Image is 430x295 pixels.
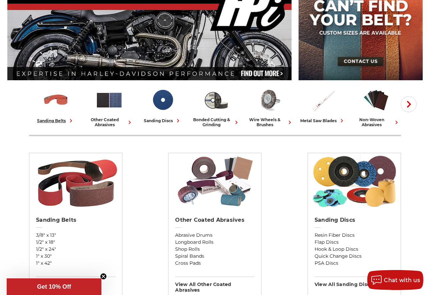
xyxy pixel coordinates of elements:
[36,239,115,246] a: 1/2" x 18"
[32,86,80,124] a: sanding belts
[309,86,337,114] img: Metal Saw Blades
[299,86,347,124] a: metal saw blades
[175,232,255,239] a: Abrasive Drums
[36,246,115,253] a: 1/2" x 24"
[36,253,115,260] a: 1" x 30"
[175,277,255,293] h3: View All other coated abrasives
[311,153,397,210] img: Sanding Discs
[172,153,258,210] img: Other Coated Abrasives
[245,86,293,127] a: wire wheels & brushes
[362,86,390,114] img: Non-woven Abrasives
[300,117,345,124] div: metal saw blades
[192,86,240,127] a: bonded cutting & grinding
[175,217,255,223] h2: Other Coated Abrasives
[37,117,74,124] div: sanding belts
[175,253,255,260] a: Spiral Bands
[7,278,101,295] div: Get 10% OffClose teaser
[315,260,394,267] a: PSA Discs
[245,117,293,127] div: wire wheels & brushes
[315,217,394,223] h2: Sanding Discs
[315,239,394,246] a: Flap Discs
[352,86,400,127] a: non-woven abrasives
[315,232,394,239] a: Resin Fiber Discs
[315,253,394,260] a: Quick Change Discs
[100,273,107,280] button: Close teaser
[33,153,119,210] img: Sanding Belts
[144,117,181,124] div: sanding discs
[352,117,400,127] div: non-woven abrasives
[367,270,423,290] button: Chat with us
[175,260,255,267] a: Cross Pads
[384,277,420,283] span: Chat with us
[315,246,394,253] a: Hook & Loop Discs
[36,217,115,223] h2: Sanding Belts
[36,277,115,287] h3: View All sanding belts
[192,117,240,127] div: bonded cutting & grinding
[175,246,255,253] a: Shop Rolls
[138,86,186,124] a: sanding discs
[42,86,70,114] img: Sanding Belts
[149,86,176,114] img: Sanding Discs
[315,277,394,287] h3: View All sanding discs
[202,86,230,114] img: Bonded Cutting & Grinding
[37,283,71,290] span: Get 10% Off
[36,260,115,267] a: 1" x 42"
[95,86,123,114] img: Other Coated Abrasives
[175,239,255,246] a: Longboard Rolls
[85,86,133,127] a: other coated abrasives
[256,86,283,114] img: Wire Wheels & Brushes
[36,232,115,239] a: 3/8" x 13"
[401,96,417,112] button: Next
[85,117,133,127] div: other coated abrasives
